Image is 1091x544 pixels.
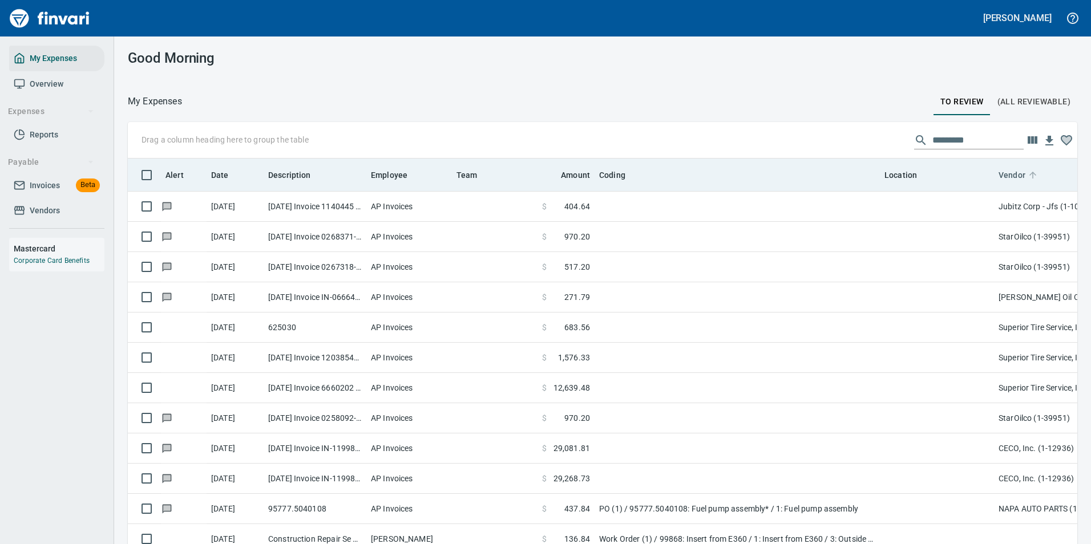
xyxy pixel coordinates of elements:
span: Has messages [161,444,173,452]
td: AP Invoices [366,464,452,494]
p: Drag a column heading here to group the table [142,134,309,145]
span: Payable [8,155,94,169]
span: Has messages [161,293,173,301]
p: My Expenses [128,95,182,108]
td: AP Invoices [366,252,452,282]
span: Location [884,168,932,182]
span: Alert [165,168,199,182]
span: $ [542,231,547,242]
button: Payable [3,152,99,173]
td: [DATE] Invoice 1140445 from Jubitz Corp - Jfs (1-10543) [264,192,366,222]
span: 437.84 [564,503,590,514]
td: AP Invoices [366,403,452,433]
td: AP Invoices [366,343,452,373]
td: [DATE] [207,343,264,373]
td: [DATE] [207,252,264,282]
td: AP Invoices [366,192,452,222]
span: Amount [546,168,590,182]
span: Coding [599,168,625,182]
td: [DATE] Invoice 120385490 from Superior Tire Service, Inc (1-10991) [264,343,366,373]
a: Corporate Card Benefits [14,257,90,265]
a: Reports [9,122,104,148]
span: 404.64 [564,201,590,212]
span: 1,576.33 [558,352,590,363]
span: Has messages [161,233,173,240]
nav: breadcrumb [128,95,182,108]
td: [DATE] [207,464,264,494]
a: InvoicesBeta [9,173,104,198]
td: AP Invoices [366,494,452,524]
span: To Review [940,95,984,109]
span: Beta [76,178,100,192]
span: 970.20 [564,412,590,424]
h3: Good Morning [128,50,426,66]
span: 29,081.81 [553,442,590,454]
td: [DATE] [207,494,264,524]
span: Date [211,168,229,182]
td: AP Invoices [366,282,452,312]
td: [DATE] [207,222,264,252]
span: 271.79 [564,291,590,303]
td: PO (1) / 95777.5040108: Fuel pump assembly* / 1: Fuel pump assembly [595,494,880,524]
td: AP Invoices [366,433,452,464]
h5: [PERSON_NAME] [983,12,1052,24]
td: [DATE] [207,433,264,464]
td: AP Invoices [366,373,452,403]
span: 970.20 [564,231,590,242]
span: $ [542,503,547,514]
button: Choose columns to display [1024,132,1041,149]
span: Has messages [161,474,173,482]
span: 517.20 [564,261,590,273]
span: Expenses [8,104,94,119]
span: Amount [561,168,590,182]
td: AP Invoices [366,222,452,252]
span: Description [268,168,326,182]
h6: Mastercard [14,242,104,255]
span: Team [456,168,478,182]
span: $ [542,412,547,424]
span: Employee [371,168,407,182]
span: Has messages [161,414,173,421]
span: 12,639.48 [553,382,590,393]
span: $ [542,322,547,333]
span: Vendors [30,204,60,218]
span: Has messages [161,263,173,270]
a: Vendors [9,198,104,224]
button: Download Table [1041,132,1058,149]
span: Description [268,168,311,182]
button: Column choices favorited. Click to reset to default [1058,132,1075,149]
td: [DATE] Invoice IN-1199898 from CECO, Inc. (1-12936) [264,464,366,494]
span: Invoices [30,178,60,193]
td: 625030 [264,312,366,343]
a: Overview [9,71,104,97]
span: $ [542,261,547,273]
td: 95777.5040108 [264,494,366,524]
td: [DATE] [207,192,264,222]
span: Date [211,168,244,182]
img: Finvari [7,5,92,32]
span: (All Reviewable) [997,95,1070,109]
span: $ [542,201,547,212]
span: Has messages [161,202,173,210]
span: $ [542,352,547,363]
td: [DATE] Invoice 0258092-IN from StarOilco (1-39951) [264,403,366,433]
span: 683.56 [564,322,590,333]
td: [DATE] Invoice IN-066645 from [PERSON_NAME] Oil Co Inc (1-38025) [264,282,366,312]
td: [DATE] Invoice 6660202 from Superior Tire Service, Inc (1-10991) [264,373,366,403]
td: [DATE] [207,403,264,433]
span: Alert [165,168,184,182]
td: [DATE] Invoice 0268371-IN from StarOilco (1-39951) [264,222,366,252]
a: My Expenses [9,46,104,71]
span: $ [542,382,547,393]
span: Employee [371,168,422,182]
span: Location [884,168,917,182]
td: [DATE] [207,312,264,343]
span: My Expenses [30,51,77,66]
span: Vendor [999,168,1025,182]
span: $ [542,291,547,303]
td: AP Invoices [366,312,452,343]
span: Reports [30,128,58,142]
button: [PERSON_NAME] [980,9,1054,27]
td: [DATE] Invoice IN-1199897 from CECO, Inc. (1-12936) [264,433,366,464]
button: Expenses [3,101,99,122]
